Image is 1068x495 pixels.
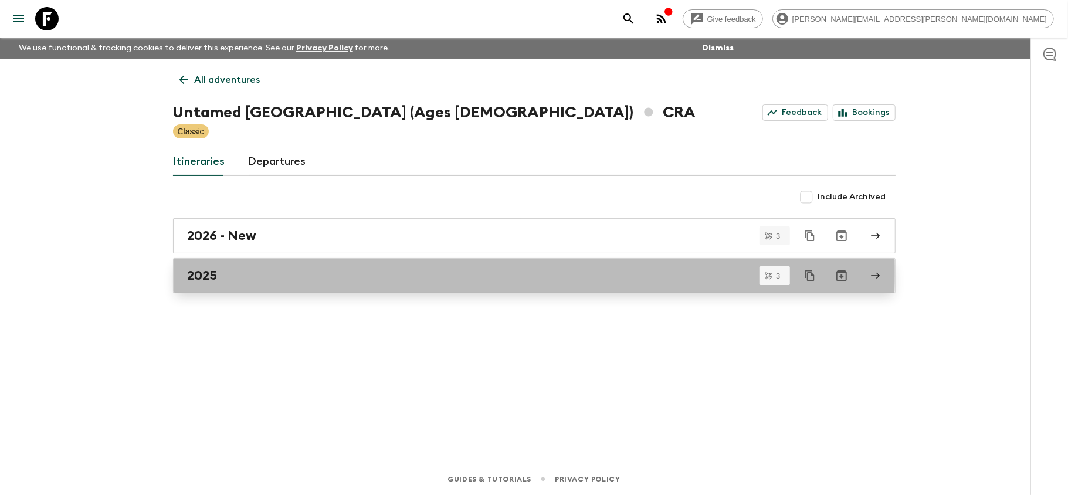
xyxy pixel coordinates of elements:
[178,126,204,137] p: Classic
[173,101,696,124] h1: Untamed [GEOGRAPHIC_DATA] (Ages [DEMOGRAPHIC_DATA]) CRA
[188,228,257,243] h2: 2026 - New
[447,473,531,486] a: Guides & Tutorials
[772,9,1054,28] div: [PERSON_NAME][EMAIL_ADDRESS][PERSON_NAME][DOMAIN_NAME]
[173,218,896,253] a: 2026 - New
[7,7,30,30] button: menu
[188,268,218,283] h2: 2025
[701,15,762,23] span: Give feedback
[833,104,896,121] a: Bookings
[830,224,853,247] button: Archive
[799,265,821,286] button: Duplicate
[699,40,737,56] button: Dismiss
[830,264,853,287] button: Archive
[173,258,896,293] a: 2025
[14,38,395,59] p: We use functional & tracking cookies to deliver this experience. See our for more.
[195,73,260,87] p: All adventures
[786,15,1053,23] span: [PERSON_NAME][EMAIL_ADDRESS][PERSON_NAME][DOMAIN_NAME]
[683,9,763,28] a: Give feedback
[762,104,828,121] a: Feedback
[555,473,620,486] a: Privacy Policy
[173,68,267,91] a: All adventures
[769,232,787,240] span: 3
[617,7,640,30] button: search adventures
[818,191,886,203] span: Include Archived
[769,272,787,280] span: 3
[249,148,306,176] a: Departures
[173,148,225,176] a: Itineraries
[296,44,353,52] a: Privacy Policy
[799,225,821,246] button: Duplicate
